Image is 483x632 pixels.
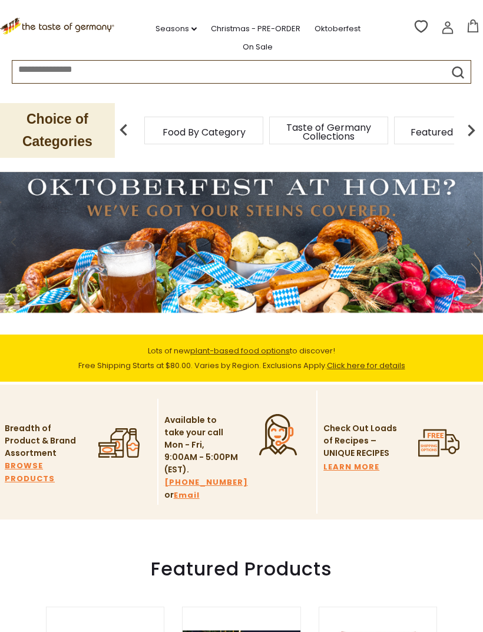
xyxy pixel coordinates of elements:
[164,414,238,502] p: Available to take your call Mon - Fri, 9:00AM - 5:00PM (EST). or
[282,123,376,141] a: Taste of Germany Collections
[163,128,246,137] a: Food By Category
[112,118,135,142] img: previous arrow
[327,360,405,371] a: Click here for details
[211,22,300,35] a: Christmas - PRE-ORDER
[164,476,248,489] a: [PHONE_NUMBER]
[323,422,397,459] p: Check Out Loads of Recipes – UNIQUE RECIPES
[156,22,197,35] a: Seasons
[323,461,379,474] a: LEARN MORE
[5,422,78,459] p: Breadth of Product & Brand Assortment
[5,459,78,485] a: BROWSE PRODUCTS
[315,22,360,35] a: Oktoberfest
[243,41,273,54] a: On Sale
[459,118,483,142] img: next arrow
[78,345,405,371] span: Lots of new to discover! Free Shipping Starts at $80.00. Varies by Region. Exclusions Apply.
[190,345,290,356] a: plant-based food options
[174,489,200,502] a: Email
